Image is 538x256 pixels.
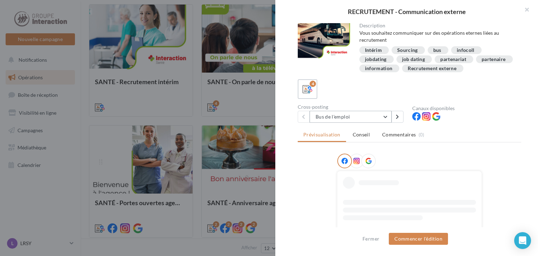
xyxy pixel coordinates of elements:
span: Commentaires [382,131,416,138]
div: RECRUTEMENT - Communication externe [287,8,527,15]
div: Canaux disponibles [412,106,521,111]
div: Intérim [365,48,382,53]
div: 4 [310,81,316,87]
button: Bus de l'emploi [310,111,392,123]
button: Fermer [360,235,382,243]
button: Commencer l'édition [389,233,448,245]
span: (0) [419,132,425,137]
div: partenaire [482,57,506,62]
div: bus [433,48,441,53]
div: infocoll [457,48,475,53]
div: Open Intercom Messenger [514,232,531,249]
div: Description [359,23,516,28]
div: information [365,66,393,71]
span: Conseil [353,132,370,137]
div: partenariat [440,57,466,62]
div: job dating [402,57,425,62]
div: Sourcing [397,48,418,53]
div: jobdating [365,57,387,62]
div: Vous souhaitez communiquer sur des opérations eternes liées au recrutement [359,29,516,43]
div: Cross-posting [298,105,407,109]
div: Recrutement externe [408,66,456,71]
